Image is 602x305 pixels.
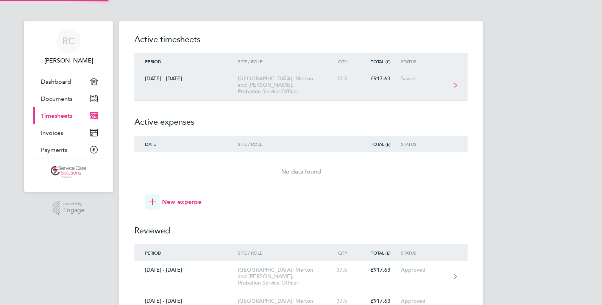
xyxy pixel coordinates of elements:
[134,267,238,273] div: [DATE] - [DATE]
[401,75,448,82] div: Saved
[358,141,401,147] div: Total (£)
[33,73,104,90] a: Dashboard
[33,107,104,124] a: Timesheets
[238,141,324,147] div: Site / Role
[134,167,468,176] div: No data found
[401,298,448,304] div: Approved
[134,70,468,101] a: [DATE] - [DATE][GEOGRAPHIC_DATA], Merton and [PERSON_NAME], Probation Service Officer37.5£917.63S...
[238,59,324,64] div: Site / Role
[33,166,104,178] a: Go to home page
[324,267,358,273] div: 37.5
[145,194,201,210] button: New expense
[134,261,468,292] a: [DATE] - [DATE][GEOGRAPHIC_DATA], Merton and [PERSON_NAME], Probation Service Officer37.5£917.63A...
[358,298,401,304] div: £917.63
[145,250,161,256] span: Period
[41,78,71,85] span: Dashboard
[134,298,238,304] div: [DATE] - [DATE]
[145,58,161,64] span: Period
[324,75,358,82] div: 37.5
[33,56,104,65] span: Rahnee Coombs
[134,75,238,82] div: [DATE] - [DATE]
[324,59,358,64] div: Qty
[401,267,448,273] div: Approved
[358,59,401,64] div: Total (£)
[41,112,72,119] span: Timesheets
[238,267,324,286] div: [GEOGRAPHIC_DATA], Merton and [PERSON_NAME], Probation Service Officer
[41,129,63,136] span: Invoices
[41,95,73,102] span: Documents
[238,250,324,255] div: Site / Role
[134,210,468,244] h2: Reviewed
[53,201,85,215] a: Powered byEngage
[62,36,75,46] span: RC
[401,250,448,255] div: Status
[134,101,468,136] h2: Active expenses
[324,250,358,255] div: Qty
[134,33,468,53] h2: Active timesheets
[33,141,104,158] a: Payments
[358,267,401,273] div: £917.63
[238,75,324,95] div: [GEOGRAPHIC_DATA], Merton and [PERSON_NAME], Probation Service Officer
[134,141,238,147] div: Date
[24,21,113,192] nav: Main navigation
[358,250,401,255] div: Total (£)
[401,141,448,147] div: Status
[63,207,84,214] span: Engage
[51,166,86,178] img: servicecare-logo-retina.png
[33,90,104,107] a: Documents
[41,146,67,153] span: Payments
[162,197,201,206] span: New expense
[33,29,104,65] a: RC[PERSON_NAME]
[33,124,104,141] a: Invoices
[63,201,84,207] span: Powered by
[401,59,448,64] div: Status
[324,298,358,304] div: 37.5
[358,75,401,82] div: £917.63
